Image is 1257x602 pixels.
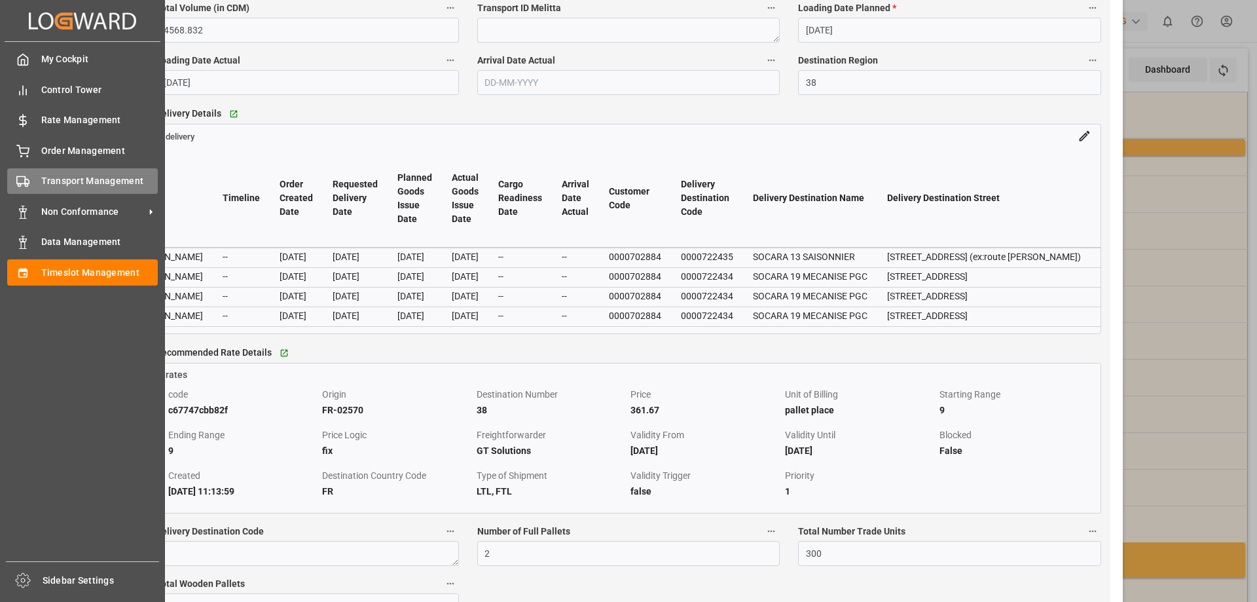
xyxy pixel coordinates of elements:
div: -- [562,269,589,284]
button: Total Number Trade Units [1084,523,1101,540]
div: [STREET_ADDRESS] (ex:route [PERSON_NAME]) [887,249,1081,265]
span: Data Management [41,235,158,249]
div: -- [223,269,260,284]
div: [DATE] [397,288,432,304]
div: -- [498,269,542,284]
div: 0000702884 [609,269,661,284]
a: Control Tower [7,77,158,102]
th: Delivery Destination Name [743,149,877,248]
div: Type of Shipment [477,468,627,483]
div: [DATE] [333,288,378,304]
div: -- [562,308,589,324]
th: Delivery Destination ZIP [1091,149,1159,248]
div: Destination Country Code [322,468,472,483]
span: rates [166,369,187,380]
div: -- [223,288,260,304]
span: Control Tower [41,83,158,97]
div: [DATE] [333,249,378,265]
th: Delivery Destination Code [671,149,743,248]
div: Unit of Billing [785,386,935,402]
div: 38 [477,402,627,418]
div: [DATE] [333,308,378,324]
div: Starting Range [939,386,1089,402]
div: Blocked [939,427,1089,443]
input: DD-MM-YYYY [477,70,780,95]
span: Timeslot Management [41,266,158,280]
span: Loading Date Planned [798,1,896,15]
div: Freightforwarder [477,427,627,443]
div: [DATE] [785,443,935,459]
span: Order Management [41,144,158,158]
div: LTL, FTL [477,483,627,499]
div: Validity Trigger [630,468,780,483]
button: Destination Region [1084,52,1101,69]
span: My Cockpit [41,52,158,66]
div: Validity Until [785,427,935,443]
span: Transport Management [41,174,158,188]
div: [DATE] [280,269,313,284]
th: Timeline [213,149,270,248]
div: -- [498,288,542,304]
div: 0000722435 [681,249,733,265]
span: Loading Date Actual [156,54,240,67]
th: Delivery Destination Street [877,149,1091,248]
th: Planned Goods Issue Date [388,149,442,248]
div: fix [322,443,472,459]
span: Number of Full Pallets [477,525,570,538]
span: Sidebar Settings [43,574,160,588]
div: SOCARA 19 MECANISE PGC [753,308,867,324]
div: SOCARA 19 MECANISE PGC [753,288,867,304]
div: 0000702884 [609,308,661,324]
div: SOCARA 13 SAISONNIER [753,249,867,265]
a: Transport Management [7,168,158,194]
div: [DATE] [397,269,432,284]
span: delivery [166,131,194,141]
span: Destination Region [798,54,878,67]
span: Arrival Date Actual [477,54,555,67]
button: Loading Date Actual [442,52,459,69]
div: -- [562,288,589,304]
div: Ending Range [168,427,318,443]
span: Total Volume (in CDM) [156,1,249,15]
div: [DATE] [630,443,780,459]
div: 9 [939,402,1089,418]
div: Created [168,468,318,483]
div: [DATE] [280,308,313,324]
div: 0000722434 [681,269,733,284]
div: [DATE] [452,249,479,265]
a: rates [156,364,1100,382]
input: DD-MM-YYYY [156,70,458,95]
div: [DATE] [397,249,432,265]
div: [DATE] [280,288,313,304]
a: delivery [166,130,194,141]
button: Total Wooden Pallets [442,575,459,592]
span: Transport ID Melitta [477,1,561,15]
div: c67747cbb82f [168,402,318,418]
div: -- [223,249,260,265]
div: -- [498,249,542,265]
div: Price Logic [322,427,472,443]
div: SOCARA 19 MECANISE PGC [753,269,867,284]
span: Recommended Rate Details [156,346,272,360]
th: Arrival Date Actual [552,149,599,248]
div: FR-02570 [322,402,472,418]
a: Timeslot Management [7,259,158,285]
div: 0000702884 [609,288,661,304]
span: Rate Management [41,113,158,127]
div: Priority [785,468,935,483]
button: Delivery Destination Code [442,523,459,540]
div: GT Solutions [477,443,627,459]
span: Total Wooden Pallets [156,577,245,591]
div: Origin [322,386,472,402]
span: Delivery Destination Code [156,525,264,538]
div: FR [322,483,472,499]
div: Validity From [630,427,780,443]
span: Non Conformance [41,205,145,219]
div: 0000722434 [681,308,733,324]
a: My Cockpit [7,47,158,72]
div: [STREET_ADDRESS] [887,308,1081,324]
div: [STREET_ADDRESS] [887,269,1081,284]
div: Price [630,386,780,402]
div: 361.67 [630,402,780,418]
div: [DATE] [452,308,479,324]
